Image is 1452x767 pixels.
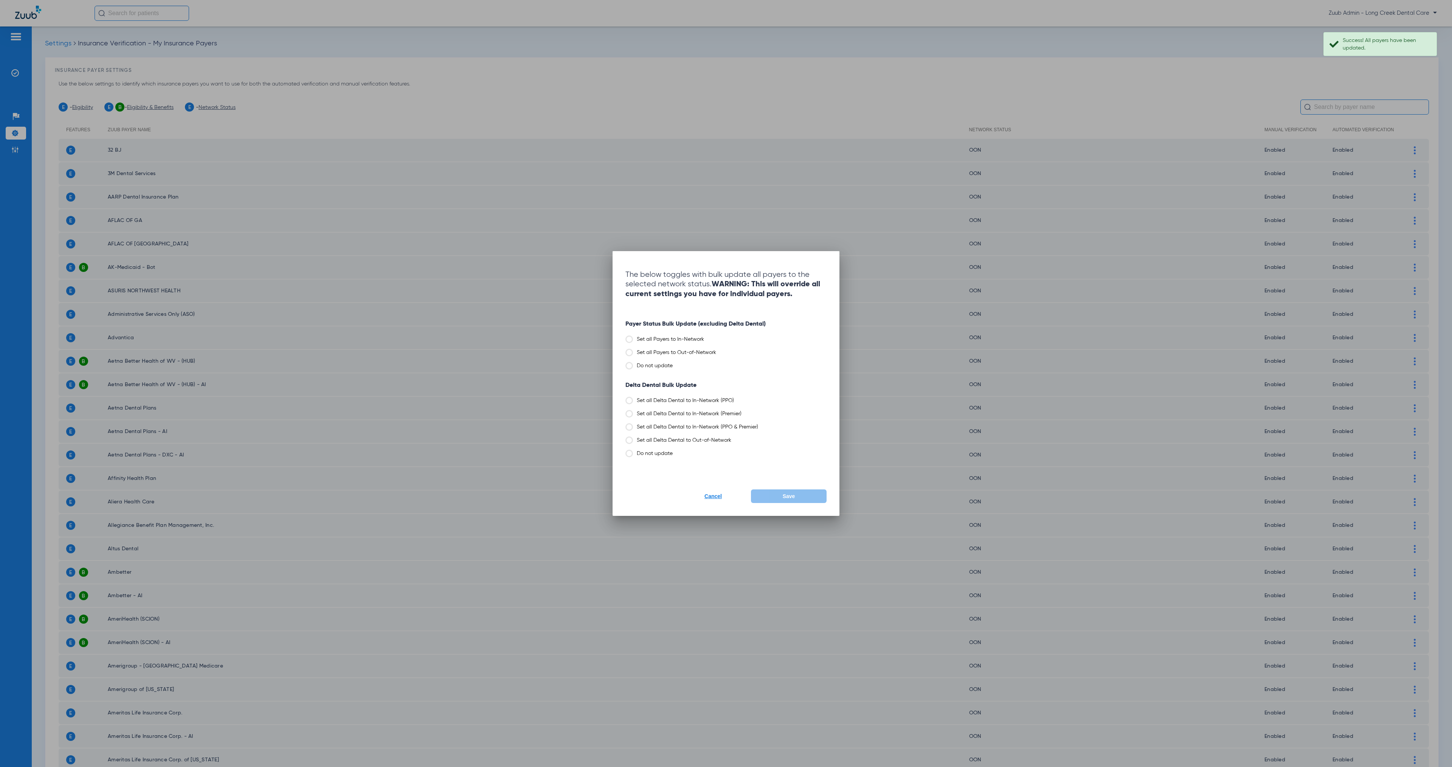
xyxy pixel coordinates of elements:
[625,382,827,389] h4: Delta Dental Bulk Update
[751,489,827,503] button: Save
[625,397,827,404] label: Set all Delta Dental to In-Network (PPO)
[675,489,751,503] button: Cancel
[1343,37,1430,52] div: Success! All payers have been updated.
[625,423,827,431] label: Set all Delta Dental to In-Network (PPO & Premier)
[625,335,827,343] label: Set all Payers to In-Network
[625,450,827,457] label: Do not update
[783,493,795,499] span: Save
[625,410,827,418] label: Set all Delta Dental to In-Network (Premier)
[625,436,827,444] label: Set all Delta Dental to Out-of-Network
[625,281,820,298] b: WARNING: This will override all current settings you have for individual payers.
[625,270,827,299] h2: The below toggles with bulk update all payers to the selected network status.
[625,349,827,356] label: Set all Payers to Out-of-Network
[625,362,827,370] label: Do not update
[625,321,827,328] h4: Payer Status Bulk Update (excluding Delta Dental)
